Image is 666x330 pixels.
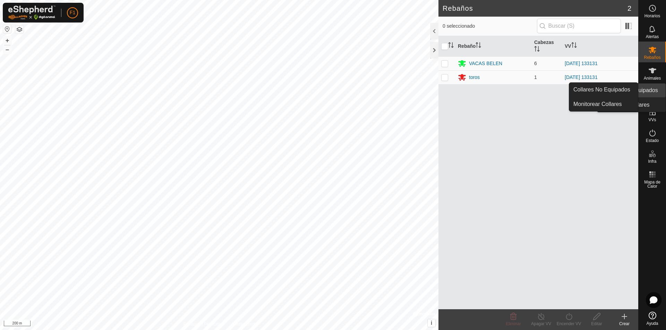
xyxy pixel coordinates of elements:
[573,86,630,94] span: Collares No Equipados
[455,36,531,57] th: Rebaño
[232,321,255,327] a: Contáctenos
[531,36,562,57] th: Cabezas
[3,36,11,45] button: +
[70,9,75,16] span: F1
[573,100,622,108] span: Monitorear Collares
[534,61,537,66] span: 6
[565,61,598,66] a: [DATE] 133131
[644,76,661,80] span: Animales
[562,36,638,57] th: VV
[646,35,659,39] span: Alertas
[627,3,631,14] span: 2
[15,25,24,34] button: Capas del Mapa
[448,43,454,49] p-sorticon: Activar para ordenar
[443,4,627,12] h2: Rebaños
[476,43,481,49] p-sorticon: Activar para ordenar
[469,74,480,81] div: toros
[571,43,577,49] p-sorticon: Activar para ordenar
[648,159,656,163] span: Infra
[8,6,55,20] img: Logo Gallagher
[506,321,521,326] span: Eliminar
[555,321,583,327] div: Encender VV
[183,321,223,327] a: Política de Privacidad
[583,321,610,327] div: Editar
[3,25,11,33] button: Restablecer Mapa
[569,97,638,111] a: Monitorear Collares
[640,180,664,188] span: Mapa de Calor
[610,321,638,327] div: Crear
[428,319,435,327] button: i
[469,60,502,67] div: VACAS BELEN
[3,45,11,54] button: –
[431,320,432,326] span: i
[569,83,638,97] a: Collares No Equipados
[527,321,555,327] div: Apagar VV
[644,14,660,18] span: Horarios
[644,55,660,60] span: Rebaños
[646,139,659,143] span: Estado
[443,23,537,30] span: 0 seleccionado
[565,74,598,80] a: [DATE] 133131
[639,309,666,328] a: Ayuda
[534,47,540,53] p-sorticon: Activar para ordenar
[647,321,658,325] span: Ayuda
[537,19,621,33] input: Buscar (S)
[534,74,537,80] span: 1
[648,118,656,122] span: VVs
